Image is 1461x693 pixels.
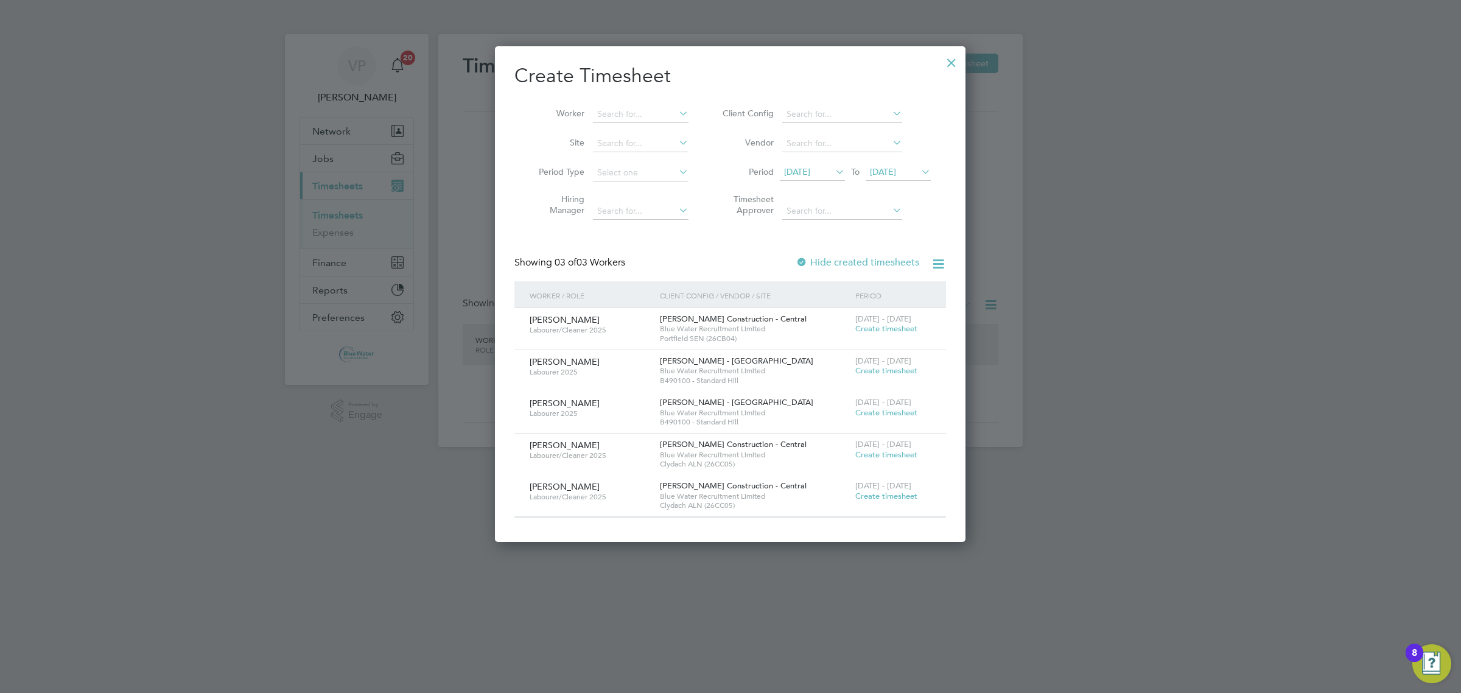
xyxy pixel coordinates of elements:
[852,281,934,309] div: Period
[855,365,917,376] span: Create timesheet
[530,451,651,460] span: Labourer/Cleaner 2025
[660,459,849,469] span: Clydach ALN (26CC05)
[660,450,849,460] span: Blue Water Recruitment Limited
[514,256,628,269] div: Showing
[530,492,651,502] span: Labourer/Cleaner 2025
[1412,644,1451,683] button: Open Resource Center, 8 new notifications
[660,356,813,366] span: [PERSON_NAME] - [GEOGRAPHIC_DATA]
[530,194,584,216] label: Hiring Manager
[660,491,849,501] span: Blue Water Recruitment Limited
[514,63,946,89] h2: Create Timesheet
[660,314,807,324] span: [PERSON_NAME] Construction - Central
[530,440,600,451] span: [PERSON_NAME]
[719,137,774,148] label: Vendor
[660,417,849,427] span: B490100 - Standard Hill
[530,409,651,418] span: Labourer 2025
[660,397,813,407] span: [PERSON_NAME] - [GEOGRAPHIC_DATA]
[530,367,651,377] span: Labourer 2025
[530,398,600,409] span: [PERSON_NAME]
[660,501,849,510] span: Clydach ALN (26CC05)
[660,439,807,449] span: [PERSON_NAME] Construction - Central
[855,397,911,407] span: [DATE] - [DATE]
[530,356,600,367] span: [PERSON_NAME]
[782,106,902,123] input: Search for...
[657,281,852,309] div: Client Config / Vendor / Site
[855,323,917,334] span: Create timesheet
[855,491,917,501] span: Create timesheet
[593,135,688,152] input: Search for...
[855,314,911,324] span: [DATE] - [DATE]
[782,135,902,152] input: Search for...
[782,203,902,220] input: Search for...
[530,481,600,492] span: [PERSON_NAME]
[855,356,911,366] span: [DATE] - [DATE]
[847,164,863,180] span: To
[530,325,651,335] span: Labourer/Cleaner 2025
[593,106,688,123] input: Search for...
[530,166,584,177] label: Period Type
[530,108,584,119] label: Worker
[719,108,774,119] label: Client Config
[660,334,849,343] span: Portfield SEN (26CB04)
[555,256,625,269] span: 03 Workers
[855,480,911,491] span: [DATE] - [DATE]
[855,449,917,460] span: Create timesheet
[527,281,657,309] div: Worker / Role
[660,376,849,385] span: B490100 - Standard Hill
[719,194,774,216] label: Timesheet Approver
[593,203,688,220] input: Search for...
[530,314,600,325] span: [PERSON_NAME]
[1412,653,1417,669] div: 8
[530,137,584,148] label: Site
[555,256,576,269] span: 03 of
[660,408,849,418] span: Blue Water Recruitment Limited
[660,366,849,376] span: Blue Water Recruitment Limited
[660,480,807,491] span: [PERSON_NAME] Construction - Central
[855,439,911,449] span: [DATE] - [DATE]
[870,166,896,177] span: [DATE]
[660,324,849,334] span: Blue Water Recruitment Limited
[593,164,688,181] input: Select one
[796,256,919,269] label: Hide created timesheets
[855,407,917,418] span: Create timesheet
[719,166,774,177] label: Period
[784,166,810,177] span: [DATE]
